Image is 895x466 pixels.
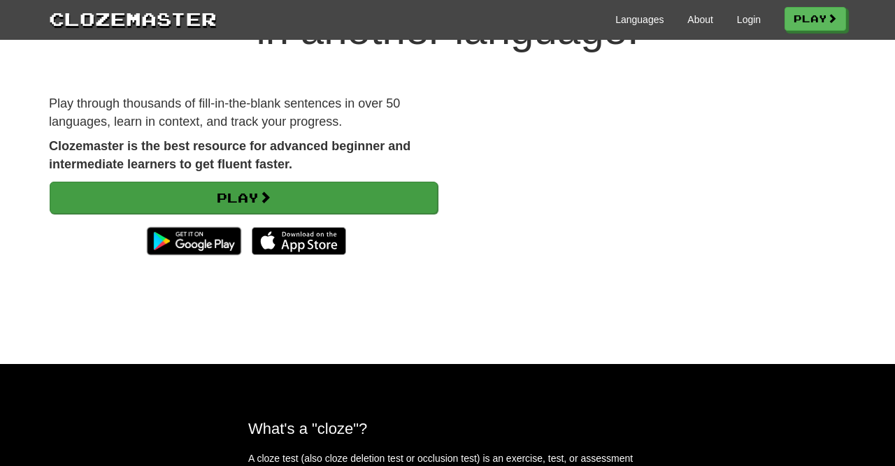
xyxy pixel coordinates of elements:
a: Play [785,7,846,31]
img: Download_on_the_App_Store_Badge_US-UK_135x40-25178aeef6eb6b83b96f5f2d004eda3bffbb37122de64afbaef7... [252,227,346,255]
img: Get it on Google Play [140,220,248,262]
a: Languages [615,13,664,27]
p: Play through thousands of fill-in-the-blank sentences in over 50 languages, learn in context, and... [49,95,437,131]
strong: Clozemaster is the best resource for advanced beginner and intermediate learners to get fluent fa... [49,139,410,171]
a: Play [50,182,438,214]
a: Login [737,13,761,27]
a: Clozemaster [49,6,217,31]
h2: What's a "cloze"? [248,420,647,437]
a: About [687,13,713,27]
